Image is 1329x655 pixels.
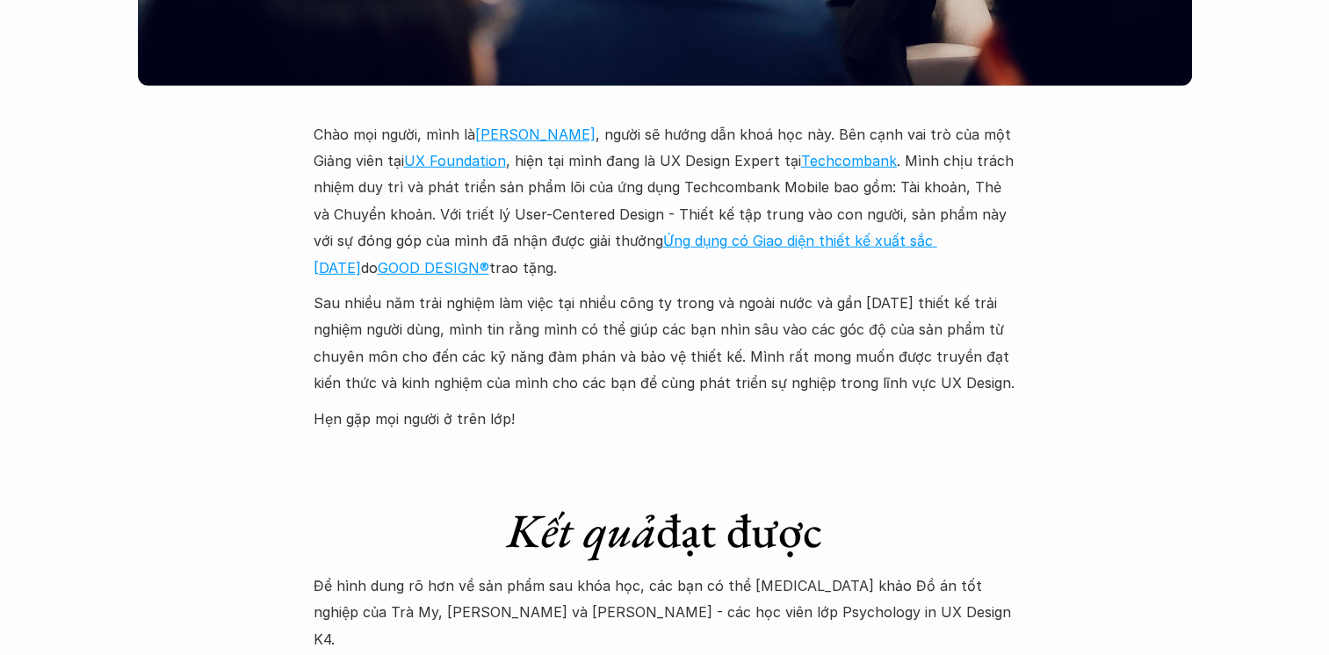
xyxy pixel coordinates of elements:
p: Chào mọi người, mình là , người sẽ hướng dẫn khoá học này. Bên cạnh vai trò của một Giảng viên tạ... [314,121,1016,281]
a: UX Foundation [404,152,506,169]
h1: đạt được [314,502,1016,559]
p: Hẹn gặp mọi người ở trên lớp! [314,406,1016,432]
p: Sau nhiều năm trải nghiệm làm việc tại nhiều công ty trong và ngoài nước và gần [DATE] thiết kế t... [314,290,1016,397]
p: Để hình dung rõ hơn về sản phẩm sau khóa học, các bạn có thể [MEDICAL_DATA] khảo Đồ án tốt nghiệp... [314,572,1016,652]
a: GOOD DESIGN® [378,259,489,277]
a: Ứng dụng có Giao diện thiết kế xuất sắc [DATE] [314,232,937,276]
a: [PERSON_NAME] [475,126,596,143]
a: Techcombank [801,152,897,169]
em: Kết quả [507,500,656,561]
